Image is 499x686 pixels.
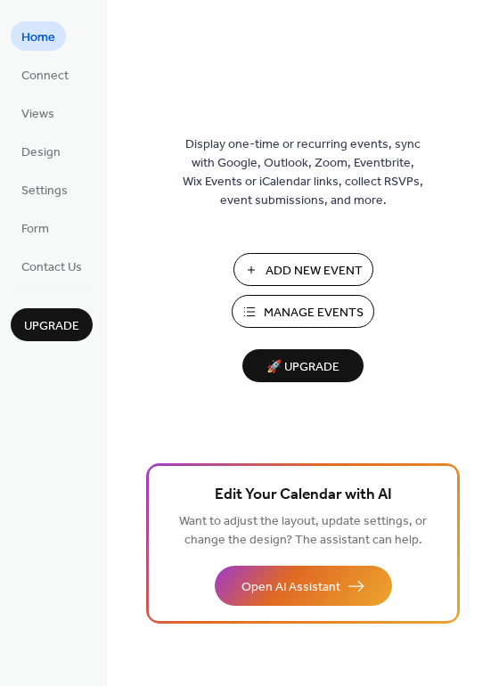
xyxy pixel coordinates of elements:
[11,213,60,242] a: Form
[21,143,61,162] span: Design
[11,175,78,204] a: Settings
[215,483,392,508] span: Edit Your Calendar with AI
[21,105,54,124] span: Views
[11,21,66,51] a: Home
[24,317,79,336] span: Upgrade
[11,251,93,281] a: Contact Us
[241,578,340,597] span: Open AI Assistant
[242,349,364,382] button: 🚀 Upgrade
[21,67,69,86] span: Connect
[21,182,68,200] span: Settings
[233,253,373,286] button: Add New Event
[21,220,49,239] span: Form
[253,355,353,380] span: 🚀 Upgrade
[266,262,363,281] span: Add New Event
[11,308,93,341] button: Upgrade
[232,295,374,328] button: Manage Events
[183,135,423,210] span: Display one-time or recurring events, sync with Google, Outlook, Zoom, Eventbrite, Wix Events or ...
[264,304,364,323] span: Manage Events
[21,29,55,47] span: Home
[11,98,65,127] a: Views
[215,566,392,606] button: Open AI Assistant
[179,510,427,552] span: Want to adjust the layout, update settings, or change the design? The assistant can help.
[11,136,71,166] a: Design
[11,60,79,89] a: Connect
[21,258,82,277] span: Contact Us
